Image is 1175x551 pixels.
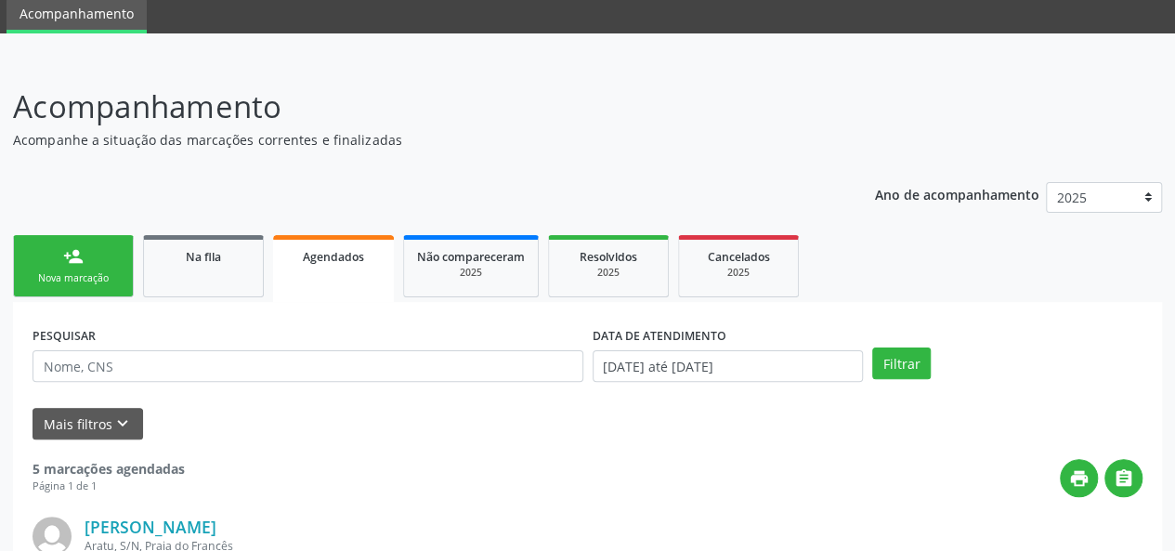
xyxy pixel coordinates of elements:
input: Nome, CNS [33,350,583,382]
div: 2025 [417,266,525,280]
a: [PERSON_NAME] [85,517,216,537]
i: keyboard_arrow_down [112,413,133,434]
div: Página 1 de 1 [33,479,185,494]
p: Acompanhamento [13,84,817,130]
span: Não compareceram [417,249,525,265]
p: Acompanhe a situação das marcações correntes e finalizadas [13,130,817,150]
span: Na fila [186,249,221,265]
button: Mais filtroskeyboard_arrow_down [33,408,143,440]
div: 2025 [562,266,655,280]
div: 2025 [692,266,785,280]
button: print [1060,459,1098,497]
div: Nova marcação [27,271,120,285]
i:  [1114,468,1134,489]
span: Cancelados [708,249,770,265]
i: print [1069,468,1090,489]
button:  [1104,459,1142,497]
button: Filtrar [872,348,931,379]
label: PESQUISAR [33,321,96,350]
input: Selecione um intervalo [593,350,863,382]
div: person_add [63,246,84,267]
span: Agendados [303,249,364,265]
label: DATA DE ATENDIMENTO [593,321,726,350]
strong: 5 marcações agendadas [33,460,185,478]
span: Resolvidos [580,249,637,265]
p: Ano de acompanhamento [875,182,1039,205]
